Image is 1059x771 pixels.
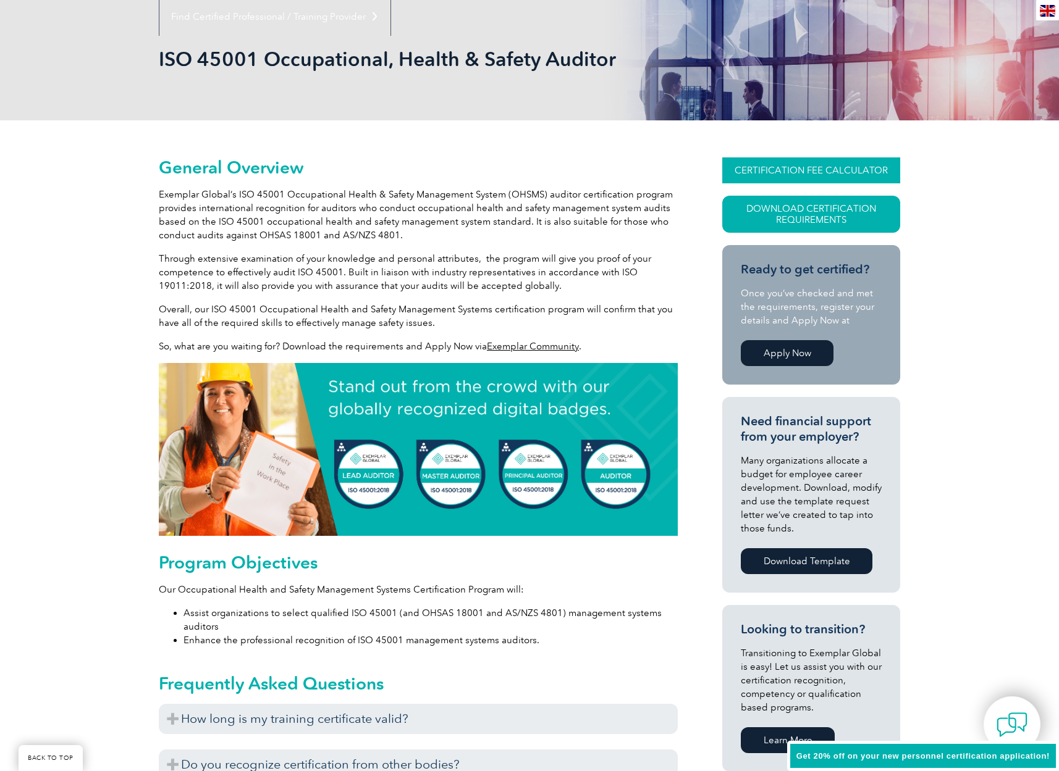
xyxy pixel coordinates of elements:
a: Exemplar Community [487,341,579,352]
a: Apply Now [741,340,833,366]
img: en [1040,5,1055,17]
a: Learn More [741,727,835,753]
a: BACK TO TOP [19,745,83,771]
li: Assist organizations to select qualified ISO 45001 (and OHSAS 18001 and AS/NZS 4801) management s... [184,606,678,633]
h3: Ready to get certified? [741,262,882,277]
a: CERTIFICATION FEE CALCULATOR [722,157,900,183]
img: contact-chat.png [997,709,1027,740]
h3: Looking to transition? [741,622,882,637]
a: Download Certification Requirements [722,196,900,233]
p: Transitioning to Exemplar Global is easy! Let us assist you with our certification recognition, c... [741,646,882,714]
img: digital badge [159,363,678,536]
li: Enhance the professional recognition of ISO 45001 management systems auditors. [184,633,678,647]
h1: ISO 45001 Occupational, Health & Safety Auditor [159,47,633,71]
p: Once you’ve checked and met the requirements, register your details and Apply Now at [741,286,882,327]
a: Download Template [741,548,872,574]
p: Through extensive examination of your knowledge and personal attributes, the program will give yo... [159,252,678,293]
p: Exemplar Global’s ISO 45001 Occupational Health & Safety Management System (OHSMS) auditor certif... [159,188,678,242]
h3: How long is my training certificate valid? [159,704,678,734]
p: So, what are you waiting for? Download the requirements and Apply Now via . [159,340,678,353]
span: Get 20% off on your new personnel certification application! [796,751,1050,761]
h2: General Overview [159,157,678,177]
p: Overall, our ISO 45001 Occupational Health and Safety Management Systems certification program wi... [159,302,678,330]
h2: Program Objectives [159,552,678,572]
h3: Need financial support from your employer? [741,414,882,444]
h2: Frequently Asked Questions [159,673,678,693]
p: Our Occupational Health and Safety Management Systems Certification Program will: [159,583,678,596]
p: Many organizations allocate a budget for employee career development. Download, modify and use th... [741,454,882,535]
